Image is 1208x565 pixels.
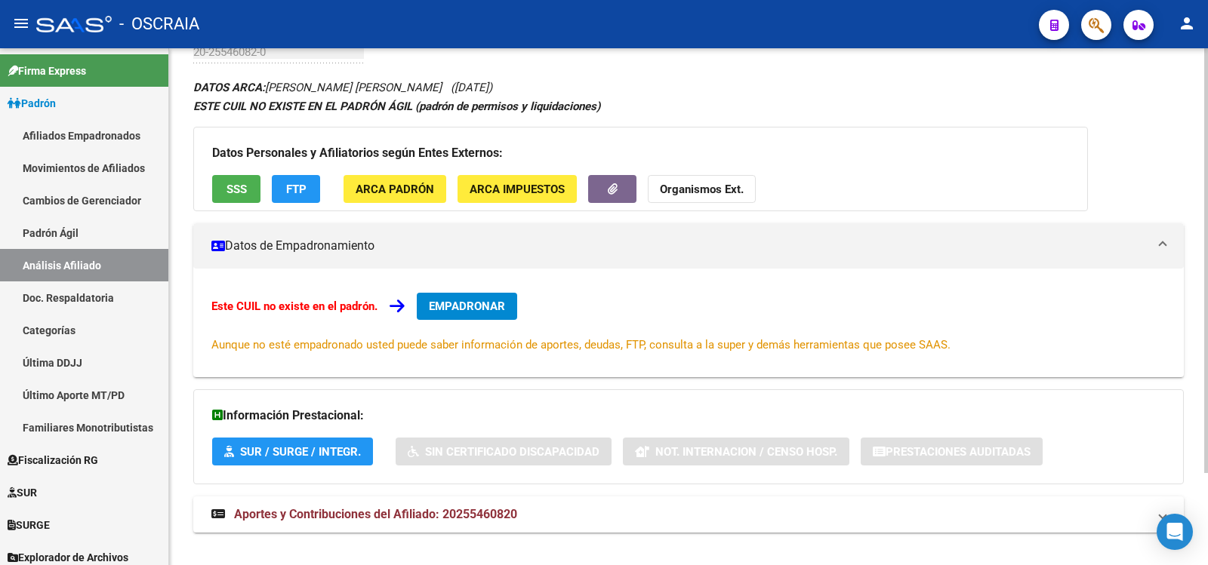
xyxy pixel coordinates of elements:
span: EMPADRONAR [429,299,505,313]
span: ([DATE]) [451,81,492,94]
button: SUR / SURGE / INTEGR. [212,438,373,465]
span: Aportes y Contribuciones del Afiliado: 20255460820 [234,507,517,521]
span: Fiscalización RG [8,452,98,468]
span: Firma Express [8,63,86,79]
button: FTP [272,175,320,203]
strong: Este CUIL no existe en el padrón. [211,299,377,313]
div: Datos de Empadronamiento [193,269,1184,377]
span: SSS [226,183,247,196]
mat-expansion-panel-header: Aportes y Contribuciones del Afiliado: 20255460820 [193,496,1184,533]
strong: DATOS ARCA: [193,81,265,94]
span: Prestaciones Auditadas [886,445,1031,459]
span: Not. Internacion / Censo Hosp. [655,445,837,459]
span: SUR / SURGE / INTEGR. [240,445,361,459]
button: Not. Internacion / Censo Hosp. [623,438,849,465]
button: Organismos Ext. [648,175,756,203]
button: Sin Certificado Discapacidad [396,438,612,465]
span: Padrón [8,95,56,112]
span: SURGE [8,517,50,533]
span: SUR [8,484,37,501]
button: EMPADRONAR [417,293,517,320]
span: FTP [286,183,307,196]
mat-icon: person [1178,14,1196,32]
span: [PERSON_NAME] [PERSON_NAME] [193,81,442,94]
button: SSS [212,175,260,203]
button: Prestaciones Auditadas [861,438,1043,465]
span: Sin Certificado Discapacidad [425,445,599,459]
strong: Organismos Ext. [660,183,744,196]
h3: Información Prestacional: [212,405,1165,426]
span: Aunque no esté empadronado usted puede saber información de aportes, deudas, FTP, consulta a la s... [211,338,951,352]
mat-expansion-panel-header: Datos de Empadronamiento [193,223,1184,269]
button: ARCA Padrón [344,175,446,203]
span: ARCA Impuestos [470,183,565,196]
button: ARCA Impuestos [458,175,577,203]
mat-panel-title: Datos de Empadronamiento [211,238,1148,254]
div: Open Intercom Messenger [1157,514,1193,550]
strong: ESTE CUIL NO EXISTE EN EL PADRÓN ÁGIL (padrón de permisos y liquidaciones) [193,100,600,113]
span: - OSCRAIA [119,8,199,41]
span: ARCA Padrón [356,183,434,196]
h3: Datos Personales y Afiliatorios según Entes Externos: [212,143,1069,164]
mat-icon: menu [12,14,30,32]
